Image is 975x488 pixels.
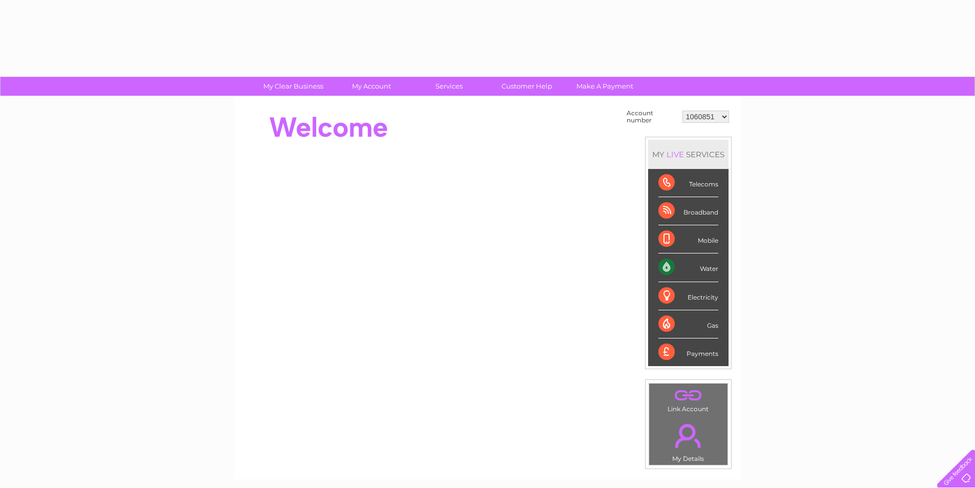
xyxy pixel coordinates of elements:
td: Link Account [649,383,728,415]
div: Electricity [658,282,718,310]
div: LIVE [665,150,686,159]
div: Mobile [658,225,718,253]
div: Broadband [658,197,718,225]
div: Gas [658,310,718,338]
a: My Account [329,77,413,96]
a: Services [407,77,491,96]
a: . [652,386,725,404]
div: MY SERVICES [648,140,729,169]
a: Make A Payment [563,77,647,96]
td: My Details [649,415,728,465]
div: Water [658,253,718,282]
a: . [652,418,725,454]
a: My Clear Business [251,77,336,96]
td: Account number [624,107,680,126]
div: Payments [658,338,718,366]
div: Telecoms [658,169,718,197]
a: Customer Help [485,77,569,96]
